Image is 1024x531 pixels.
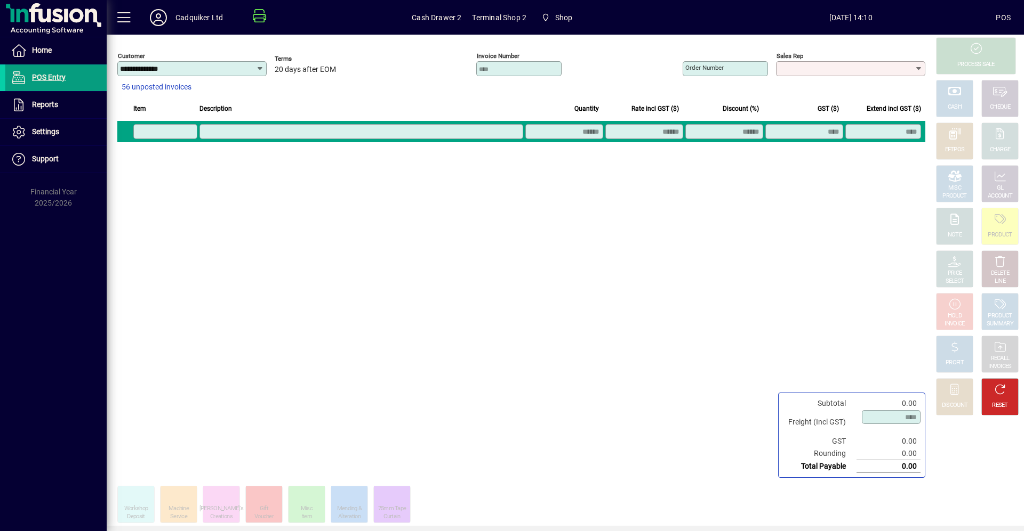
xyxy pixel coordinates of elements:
[5,92,107,118] a: Reports
[32,100,58,109] span: Reports
[942,192,966,200] div: PRODUCT
[857,460,921,473] td: 0.00
[818,103,839,115] span: GST ($)
[946,359,964,367] div: PROFIT
[32,154,59,163] span: Support
[987,320,1013,328] div: SUMMARY
[857,435,921,447] td: 0.00
[723,103,759,115] span: Discount (%)
[997,184,1004,192] div: GL
[133,103,146,115] span: Item
[301,513,312,521] div: Item
[199,505,244,513] div: [PERSON_NAME]'s
[783,410,857,435] td: Freight (Incl GST)
[777,52,803,60] mat-label: Sales rep
[118,52,145,60] mat-label: Customer
[477,52,519,60] mat-label: Invoice number
[948,269,962,277] div: PRICE
[122,81,191,93] span: 56 unposted invoices
[275,55,339,62] span: Terms
[275,66,336,74] span: 20 days after EOM
[383,513,400,521] div: Curtain
[948,184,961,192] div: MISC
[867,103,921,115] span: Extend incl GST ($)
[957,61,995,69] div: PROCESS SALE
[32,46,52,54] span: Home
[995,277,1005,285] div: LINE
[5,37,107,64] a: Home
[685,64,724,71] mat-label: Order number
[990,103,1010,111] div: CHEQUE
[857,397,921,410] td: 0.00
[32,127,59,136] span: Settings
[945,146,965,154] div: EFTPOS
[260,505,268,513] div: Gift
[199,103,232,115] span: Description
[337,505,362,513] div: Mending &
[988,231,1012,239] div: PRODUCT
[555,9,573,26] span: Shop
[412,9,461,26] span: Cash Drawer 2
[948,231,962,239] div: NOTE
[857,447,921,460] td: 0.00
[942,402,967,410] div: DISCOUNT
[210,513,233,521] div: Creations
[175,9,223,26] div: Cadquiker Ltd
[783,397,857,410] td: Subtotal
[948,312,962,320] div: HOLD
[254,513,274,521] div: Voucher
[996,9,1011,26] div: POS
[991,269,1009,277] div: DELETE
[472,9,526,26] span: Terminal Shop 2
[5,119,107,145] a: Settings
[124,505,148,513] div: Workshop
[990,146,1011,154] div: CHARGE
[141,8,175,27] button: Profile
[783,435,857,447] td: GST
[537,8,577,27] span: Shop
[946,277,964,285] div: SELECT
[706,9,996,26] span: [DATE] 14:10
[169,505,189,513] div: Machine
[631,103,679,115] span: Rate incl GST ($)
[127,513,145,521] div: Deposit
[574,103,599,115] span: Quantity
[5,146,107,173] a: Support
[338,513,361,521] div: Alteration
[170,513,187,521] div: Service
[783,447,857,460] td: Rounding
[988,192,1012,200] div: ACCOUNT
[378,505,406,513] div: 75mm Tape
[992,402,1008,410] div: RESET
[948,103,962,111] div: CASH
[117,78,196,97] button: 56 unposted invoices
[988,363,1011,371] div: INVOICES
[32,73,66,81] span: POS Entry
[301,505,313,513] div: Misc
[988,312,1012,320] div: PRODUCT
[945,320,964,328] div: INVOICE
[991,355,1010,363] div: RECALL
[783,460,857,473] td: Total Payable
